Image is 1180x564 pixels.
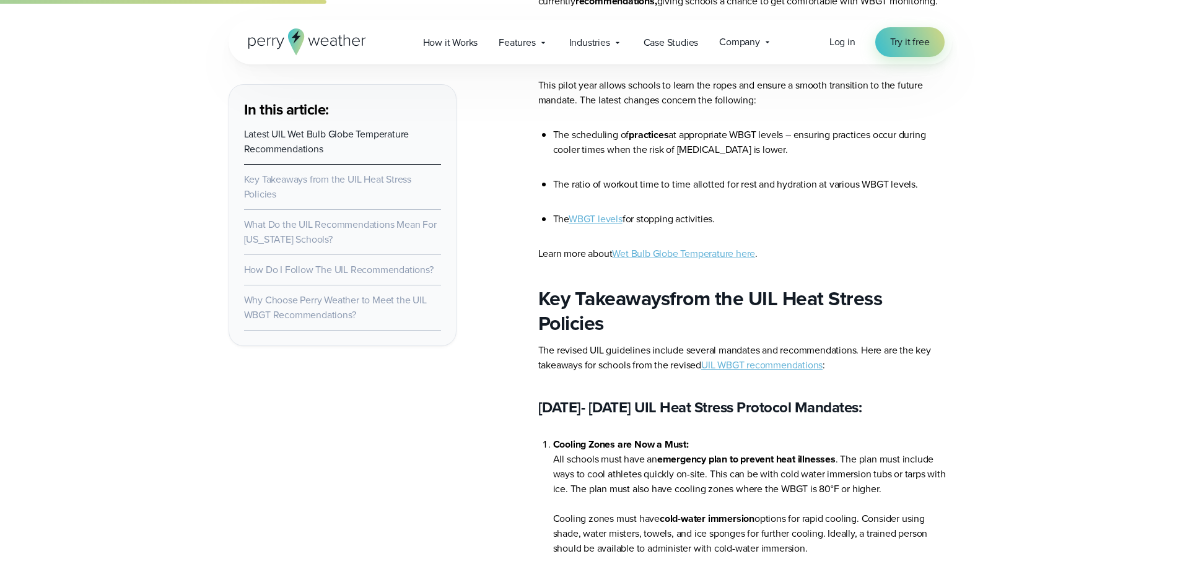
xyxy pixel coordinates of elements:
p: Learn more about . [538,246,952,261]
a: UIL WBGT recommendations [701,358,823,372]
h3: In this article: [244,100,441,119]
a: Wet Bulb Globe Temperature here [612,246,755,261]
span: How it Works [423,35,478,50]
a: Latest UIL Wet Bulb Globe Temperature Recommendations [244,127,409,156]
strong: emergency plan to prevent heat illnesses [657,452,836,466]
strong: cold-water immersion [660,511,754,526]
a: How Do I Follow The UIL Recommendations? [244,262,434,277]
a: WBGT levels [569,212,623,226]
span: Industries [569,35,610,50]
span: Company [719,35,760,50]
a: Case Studies [633,30,709,55]
strong: Cooling Zones are Now a Must: [553,437,689,451]
a: Try it free [875,27,945,57]
a: Key Takeaways from the UIL Heat Stress Policies [244,172,411,201]
li: The scheduling of at appropriate WBGT levels – ensuring practices occur during cooler times when ... [553,128,952,157]
a: What Do the UIL Recommendations Mean For [US_STATE] Schools? [244,217,437,246]
span: Try it free [890,35,930,50]
p: The revised UIL guidelines include several mandates and recommendations. Here are the key takeawa... [538,343,952,373]
p: This pilot year allows schools to learn the ropes and ensure a smooth transition to the future ma... [538,78,952,108]
li: The for stopping activities. [553,212,952,227]
a: Why Choose Perry Weather to Meet the UIL WBGT Recommendations? [244,293,427,322]
strong: practices [629,128,668,142]
a: Log in [829,35,855,50]
a: How it Works [413,30,489,55]
li: The ratio of workout time to time allotted for rest and hydration at various WBGT levels. [553,177,952,192]
span: Features [499,35,535,50]
span: Log in [829,35,855,49]
li: All schools must have an . The plan must include ways to cool athletes quickly on-site. This can ... [553,452,952,511]
strong: Key Takeaways [538,284,670,313]
span: Case Studies [644,35,699,50]
strong: from the UIL Heat Stress Policies [538,284,883,338]
strong: [DATE]- [DATE] UIL Heat Stress Protocol Mandates: [538,396,862,419]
